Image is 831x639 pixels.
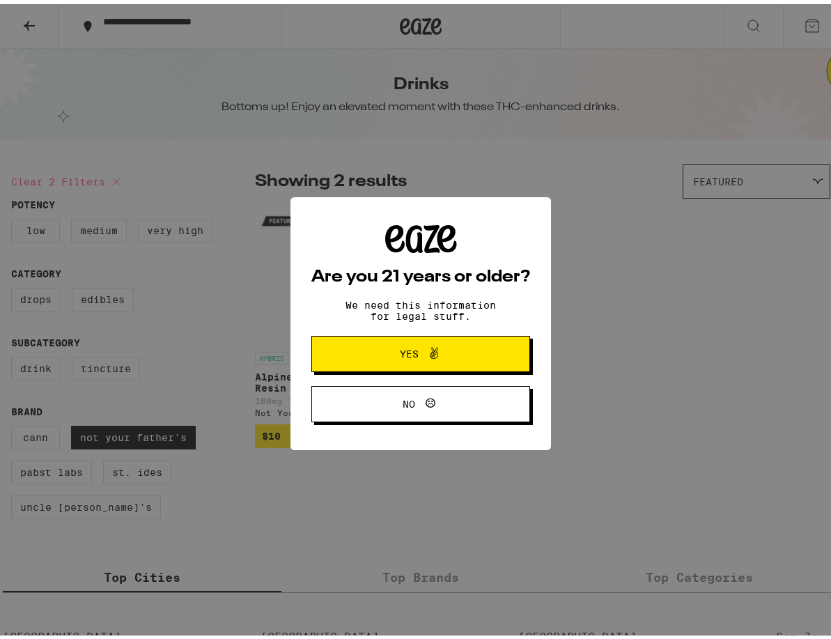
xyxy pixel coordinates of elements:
[8,10,100,21] span: Hi. Need any help?
[311,332,530,368] button: Yes
[311,382,530,418] button: No
[400,345,419,355] span: Yes
[403,395,415,405] span: No
[311,265,530,282] h2: Are you 21 years or older?
[334,295,508,318] p: We need this information for legal stuff.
